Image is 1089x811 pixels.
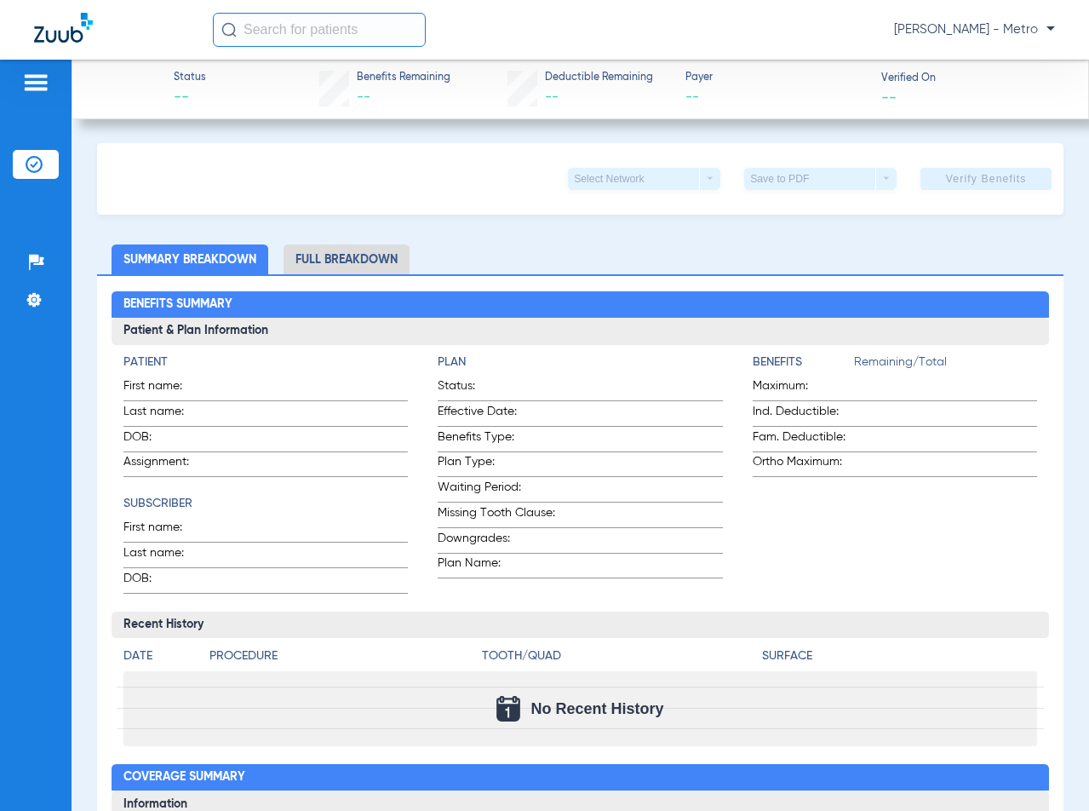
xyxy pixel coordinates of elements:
span: [PERSON_NAME] - Metro [894,21,1055,38]
app-breakdown-title: Benefits [753,354,854,377]
app-breakdown-title: Tooth/Quad [482,647,756,671]
h4: Tooth/Quad [482,647,756,665]
span: Plan Name: [438,555,563,578]
span: Last name: [123,544,207,567]
span: Waiting Period: [438,479,563,502]
img: hamburger-icon [22,72,49,93]
span: Benefits Type: [438,429,563,452]
img: Search Icon [221,22,237,37]
span: Last name: [123,403,207,426]
span: Status [174,71,206,86]
span: -- [174,87,206,108]
span: First name: [123,519,207,542]
span: Maximum: [753,377,854,400]
span: Benefits Remaining [357,71,450,86]
span: First name: [123,377,207,400]
span: -- [685,87,866,108]
h2: Coverage Summary [112,764,1048,791]
h2: Benefits Summary [112,291,1048,319]
span: DOB: [123,429,207,452]
span: Plan Type: [438,453,563,476]
span: -- [881,88,897,106]
h4: Surface [762,647,1036,665]
app-breakdown-title: Surface [762,647,1036,671]
span: Downgrades: [438,530,563,553]
span: Ind. Deductible: [753,403,854,426]
span: Verified On [881,72,1062,87]
h4: Patient [123,354,408,371]
span: -- [357,90,370,104]
li: Summary Breakdown [112,244,268,274]
span: Ortho Maximum: [753,453,854,476]
span: No Recent History [530,700,663,717]
span: Effective Date: [438,403,563,426]
img: Calendar [496,696,520,722]
h4: Plan [438,354,722,371]
h4: Subscriber [123,495,408,513]
span: Missing Tooth Clause: [438,504,563,527]
h4: Date [123,647,195,665]
span: Remaining/Total [854,354,1037,377]
input: Search for patients [213,13,426,47]
span: -- [545,90,559,104]
img: Zuub Logo [34,13,93,43]
h3: Recent History [112,612,1048,639]
span: DOB: [123,570,207,593]
app-breakdown-title: Date [123,647,195,671]
span: Fam. Deductible: [753,429,854,452]
h3: Patient & Plan Information [112,318,1048,345]
h4: Procedure [209,647,475,665]
span: Assignment: [123,453,207,476]
h4: Benefits [753,354,854,371]
li: Full Breakdown [284,244,410,274]
span: Deductible Remaining [545,71,653,86]
span: Payer [685,71,866,86]
app-breakdown-title: Procedure [209,647,475,671]
span: Status: [438,377,563,400]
